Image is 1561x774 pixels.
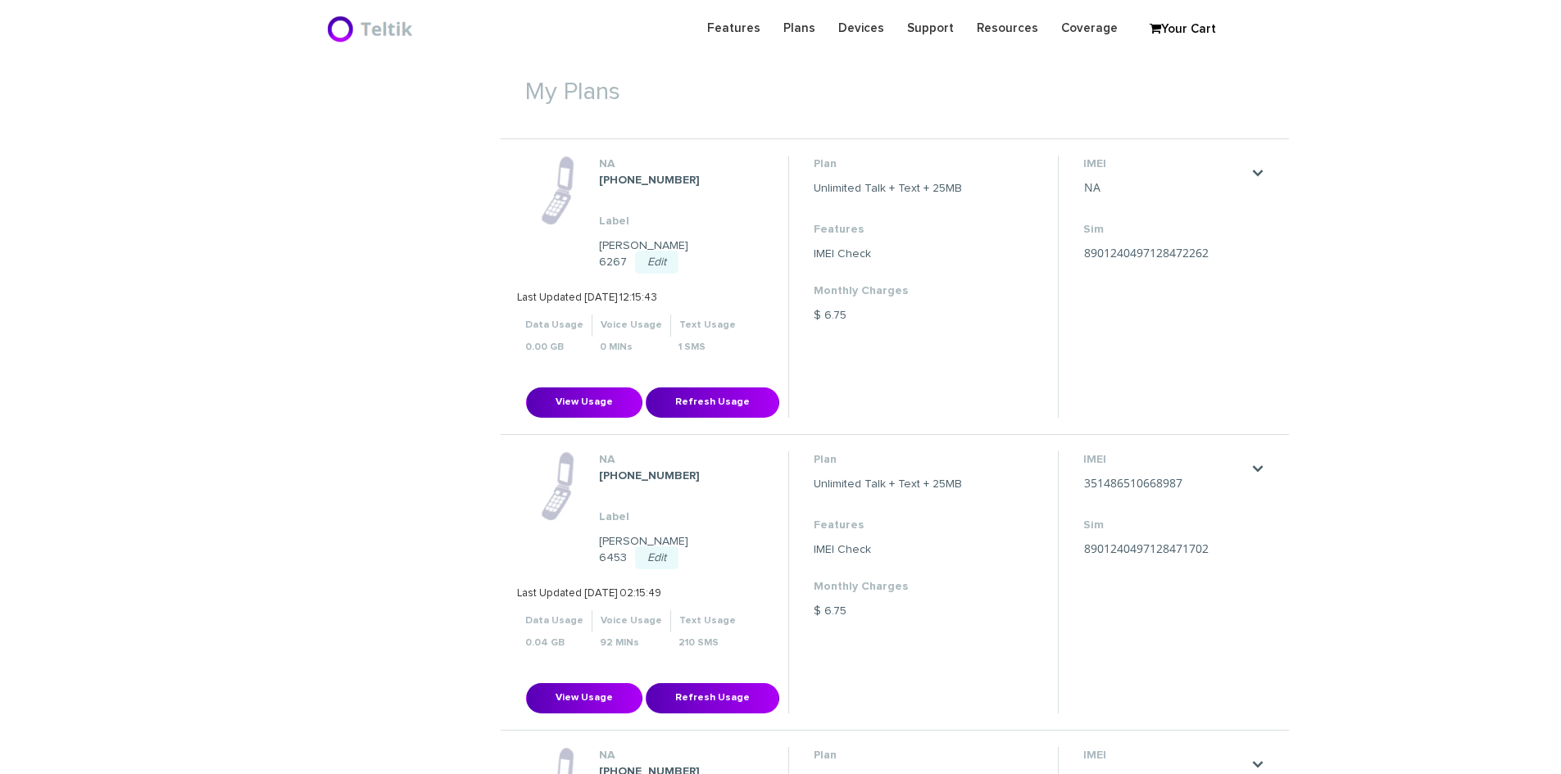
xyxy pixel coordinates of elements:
dt: Features [814,221,962,238]
a: . [1251,758,1264,771]
a: Resources [965,12,1050,44]
th: 1 SMS [670,337,744,359]
a: . [1251,462,1264,475]
dt: IMEI [1083,747,1247,763]
a: Features [696,12,772,44]
th: Data Usage [517,315,592,337]
a: Coverage [1050,12,1129,44]
a: Edit [635,251,678,274]
button: View Usage [526,683,642,713]
p: Last Updated [DATE] 12:15:43 [517,291,744,306]
dt: NA [599,451,762,468]
th: 0.04 GB [517,632,592,654]
dt: Sim [1083,517,1247,533]
img: phone [541,156,574,225]
img: phone [541,451,574,521]
a: Your Cart [1141,17,1223,42]
dt: Sim [1083,221,1247,238]
th: Text Usage [670,315,744,337]
dt: Plan [814,156,962,172]
dt: NA [599,747,762,763]
th: Text Usage [670,610,744,632]
th: Voice Usage [592,315,670,337]
p: Last Updated [DATE] 02:15:49 [517,586,744,602]
img: BriteX [326,12,417,45]
dt: Label [599,213,762,229]
h1: My Plans [501,54,1289,114]
dd: IMEI Check [814,541,962,558]
button: Refresh Usage [646,387,779,418]
th: 0.00 GB [517,337,592,359]
th: 0 MINs [592,337,670,359]
dt: IMEI [1083,451,1247,468]
th: 210 SMS [670,632,744,654]
dt: Monthly Charges [814,578,962,595]
dt: Plan [814,747,962,763]
dd: Unlimited Talk + Text + 25MB [814,476,962,492]
dd: [PERSON_NAME] 6453 [599,533,762,566]
dt: Label [599,509,762,525]
dt: Plan [814,451,962,468]
dd: $ 6.75 [814,307,962,324]
strong: [PHONE_NUMBER] [599,174,700,186]
dt: Monthly Charges [814,283,962,299]
th: 92 MINs [592,632,670,654]
a: Support [896,12,965,44]
dt: IMEI [1083,156,1247,172]
a: Edit [635,546,678,569]
dt: Features [814,517,962,533]
button: View Usage [526,387,642,418]
button: Refresh Usage [646,683,779,713]
dd: IMEI Check [814,246,962,262]
a: . [1251,166,1264,179]
dd: Unlimited Talk + Text + 25MB [814,180,962,197]
strong: [PHONE_NUMBER] [599,470,700,482]
dd: [PERSON_NAME] 6267 [599,238,762,270]
a: Plans [772,12,827,44]
dt: NA [599,156,762,172]
dd: $ 6.75 [814,603,962,619]
th: Voice Usage [592,610,670,632]
th: Data Usage [517,610,592,632]
a: Devices [827,12,896,44]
